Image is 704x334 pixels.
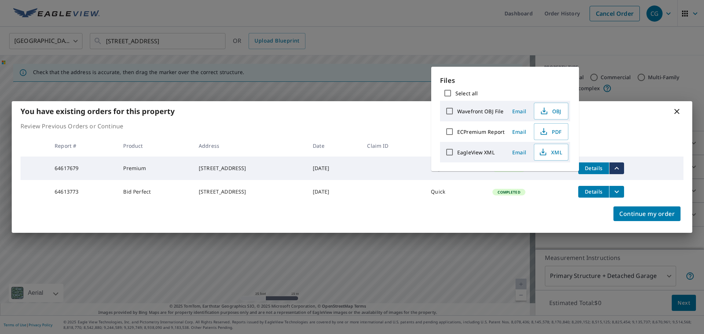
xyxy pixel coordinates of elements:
[117,135,193,157] th: Product
[539,107,562,115] span: OBJ
[507,106,531,117] button: Email
[199,188,301,195] div: [STREET_ADDRESS]
[117,157,193,180] td: Premium
[507,147,531,158] button: Email
[457,128,505,135] label: ECPremium Report
[578,186,609,198] button: detailsBtn-64613773
[493,190,524,195] span: Completed
[457,149,495,156] label: EagleView XML
[539,148,562,157] span: XML
[440,76,570,85] p: Files
[510,108,528,115] span: Email
[510,149,528,156] span: Email
[425,157,487,180] td: Regular
[307,157,361,180] td: [DATE]
[534,144,568,161] button: XML
[425,180,487,203] td: Quick
[539,127,562,136] span: PDF
[609,162,624,174] button: filesDropdownBtn-64617679
[510,128,528,135] span: Email
[49,157,117,180] td: 64617679
[619,209,675,219] span: Continue my order
[117,180,193,203] td: Bid Perfect
[609,186,624,198] button: filesDropdownBtn-64613773
[361,135,425,157] th: Claim ID
[21,106,175,116] b: You have existing orders for this property
[193,135,307,157] th: Address
[507,126,531,137] button: Email
[21,122,683,131] p: Review Previous Orders or Continue
[307,135,361,157] th: Date
[455,90,478,97] label: Select all
[49,180,117,203] td: 64613773
[583,188,605,195] span: Details
[613,206,681,221] button: Continue my order
[534,123,568,140] button: PDF
[583,165,605,172] span: Details
[307,180,361,203] td: [DATE]
[457,108,503,115] label: Wavefront OBJ File
[199,165,301,172] div: [STREET_ADDRESS]
[534,103,568,120] button: OBJ
[425,135,487,157] th: Delivery
[49,135,117,157] th: Report #
[578,162,609,174] button: detailsBtn-64617679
